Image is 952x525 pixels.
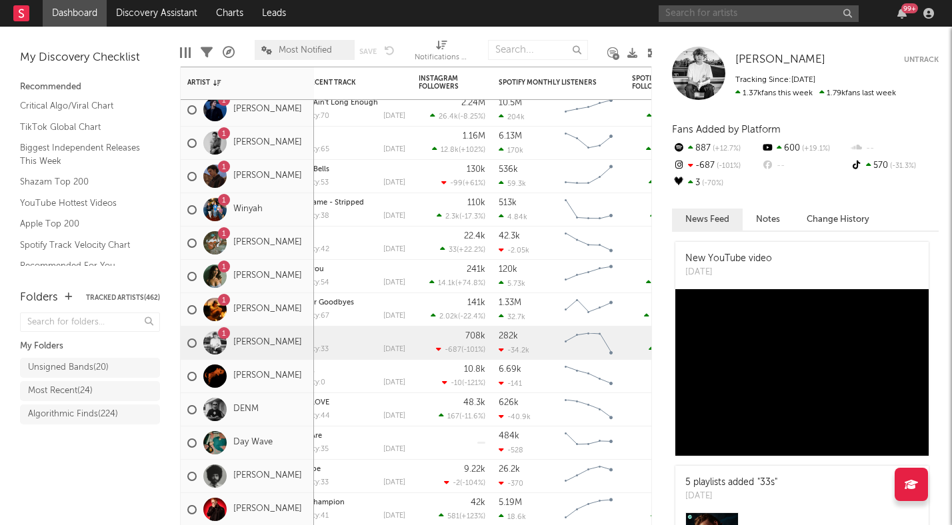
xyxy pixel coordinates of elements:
[757,478,777,487] a: "33s"
[285,199,364,207] a: Fool's Game - Stripped
[447,413,459,420] span: 167
[559,127,619,160] svg: Chart title
[850,140,939,157] div: --
[445,213,459,221] span: 2.3k
[672,140,761,157] div: 887
[800,145,830,153] span: +19.1 %
[471,498,485,507] div: 42k
[279,46,332,55] span: Most Notified
[86,294,160,301] button: Tracked Artists(462)
[735,76,815,84] span: Tracking Since: [DATE]
[743,209,793,231] button: Notes
[735,89,813,97] span: 1.37k fans this week
[850,157,939,175] div: 570
[438,280,455,287] span: 14.1k
[431,312,485,320] div: ( )
[451,380,462,387] span: -10
[285,199,405,207] div: Fool's Game - Stripped
[223,33,235,72] div: A&R Pipeline
[901,3,918,13] div: 99 +
[233,437,273,448] a: Day Wave
[180,33,191,72] div: Edit Columns
[285,79,385,87] div: Most Recent Track
[383,179,405,187] div: [DATE]
[461,213,483,221] span: -17.3 %
[499,213,527,221] div: 4.84k
[559,293,619,326] svg: Chart title
[285,499,345,506] a: Like A Champion
[233,104,302,115] a: [PERSON_NAME]
[439,412,485,420] div: ( )
[499,512,526,521] div: 18.6k
[499,113,525,121] div: 204k
[685,476,777,490] div: 5 playlists added
[383,213,405,220] div: [DATE]
[463,398,485,407] div: 48.3k
[233,270,302,282] a: [PERSON_NAME]
[467,199,485,207] div: 110k
[499,332,518,340] div: 282k
[445,346,461,354] span: -687
[285,366,405,373] div: 归途漫漫
[735,54,825,65] span: [PERSON_NAME]
[499,232,520,241] div: 42.3k
[415,50,468,66] div: Notifications (Artist)
[761,140,849,157] div: 600
[559,93,619,127] svg: Chart title
[499,246,529,255] div: -2.05k
[461,413,483,420] span: -11.6 %
[499,312,525,321] div: 32.7k
[233,304,302,315] a: [PERSON_NAME]
[888,163,916,170] span: -31.3 %
[711,145,741,153] span: +12.7 %
[672,157,761,175] div: -687
[285,299,354,306] a: Made for Goodbyes
[285,166,405,173] div: Church Bells
[20,120,147,135] a: TikTok Global Chart
[432,145,485,154] div: ( )
[672,209,743,231] button: News Feed
[383,479,405,486] div: [DATE]
[499,498,522,507] div: 5.19M
[463,132,485,141] div: 1.16M
[499,279,525,288] div: 5.73k
[735,53,825,67] a: [PERSON_NAME]
[672,125,781,135] span: Fans Added by Platform
[436,345,485,354] div: ( )
[439,113,458,121] span: 26.4k
[499,298,521,307] div: 1.33M
[559,227,619,260] svg: Chart title
[904,53,939,67] button: Untrack
[437,212,485,221] div: ( )
[897,8,907,19] button: 99+
[499,446,523,454] div: -528
[383,379,405,386] div: [DATE]
[499,165,518,174] div: 536k
[20,99,147,113] a: Critical Algo/Viral Chart
[450,180,463,187] span: -99
[685,252,772,266] div: New YouTube video
[499,465,520,474] div: 26.2k
[499,265,517,274] div: 120k
[233,337,302,348] a: [PERSON_NAME]
[20,338,160,354] div: My Folders
[465,332,485,340] div: 708k
[201,33,213,72] div: Filters
[187,79,287,87] div: Artist
[559,193,619,227] svg: Chart title
[383,346,405,353] div: [DATE]
[383,246,405,253] div: [DATE]
[20,238,147,253] a: Spotify Track Velocity Chart
[20,141,147,168] a: Biggest Independent Releases This Week
[20,217,147,231] a: Apple Top 200
[233,204,263,215] a: Winyah
[499,199,517,207] div: 513k
[28,406,118,422] div: Algorithmic Finds ( 224 )
[499,179,526,188] div: 59.3k
[20,381,160,401] a: Most Recent(24)
[383,446,405,453] div: [DATE]
[415,33,468,72] div: Notifications (Artist)
[383,279,405,286] div: [DATE]
[462,480,483,487] span: -104 %
[499,365,521,374] div: 6.69k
